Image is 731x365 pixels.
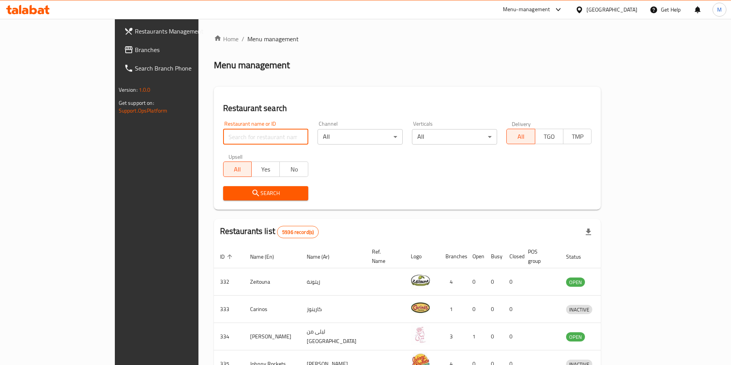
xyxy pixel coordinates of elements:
[566,278,585,287] div: OPEN
[485,245,503,268] th: Busy
[279,161,308,177] button: No
[119,106,168,116] a: Support.OpsPlatform
[405,245,439,268] th: Logo
[485,268,503,296] td: 0
[244,296,301,323] td: Carinos
[566,252,591,261] span: Status
[135,45,231,54] span: Branches
[214,59,290,71] h2: Menu management
[250,252,284,261] span: Name (En)
[301,268,366,296] td: زيتونة
[411,325,430,345] img: Leila Min Lebnan
[528,247,551,266] span: POS group
[566,305,592,314] span: INACTIVE
[566,333,585,341] span: OPEN
[214,34,601,44] nav: breadcrumb
[229,154,243,159] label: Upsell
[118,59,237,77] a: Search Branch Phone
[223,161,252,177] button: All
[503,268,522,296] td: 0
[503,245,522,268] th: Closed
[503,5,550,14] div: Menu-management
[223,129,308,145] input: Search for restaurant name or ID..
[229,188,302,198] span: Search
[411,271,430,290] img: Zeitouna
[566,131,588,142] span: TMP
[466,323,485,350] td: 1
[503,296,522,323] td: 0
[251,161,280,177] button: Yes
[538,131,560,142] span: TGO
[301,296,366,323] td: كارينوز
[717,5,722,14] span: M
[223,103,592,114] h2: Restaurant search
[503,323,522,350] td: 0
[466,296,485,323] td: 0
[220,252,235,261] span: ID
[563,129,592,144] button: TMP
[412,129,497,145] div: All
[372,247,395,266] span: Ref. Name
[535,129,563,144] button: TGO
[466,268,485,296] td: 0
[439,323,466,350] td: 3
[466,245,485,268] th: Open
[244,268,301,296] td: Zeitouna
[301,323,366,350] td: ليلى من [GEOGRAPHIC_DATA]
[242,34,244,44] li: /
[439,268,466,296] td: 4
[439,296,466,323] td: 1
[277,226,319,238] div: Total records count
[247,34,299,44] span: Menu management
[135,64,231,73] span: Search Branch Phone
[485,296,503,323] td: 0
[411,298,430,317] img: Carinos
[135,27,231,36] span: Restaurants Management
[566,278,585,287] span: OPEN
[223,186,308,200] button: Search
[227,164,249,175] span: All
[512,121,531,126] label: Delivery
[277,229,318,236] span: 5936 record(s)
[119,98,154,108] span: Get support on:
[118,40,237,59] a: Branches
[220,225,319,238] h2: Restaurants list
[139,85,151,95] span: 1.0.0
[586,5,637,14] div: [GEOGRAPHIC_DATA]
[506,129,535,144] button: All
[119,85,138,95] span: Version:
[307,252,339,261] span: Name (Ar)
[485,323,503,350] td: 0
[118,22,237,40] a: Restaurants Management
[255,164,277,175] span: Yes
[283,164,305,175] span: No
[579,223,598,241] div: Export file
[244,323,301,350] td: [PERSON_NAME]
[510,131,532,142] span: All
[439,245,466,268] th: Branches
[318,129,403,145] div: All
